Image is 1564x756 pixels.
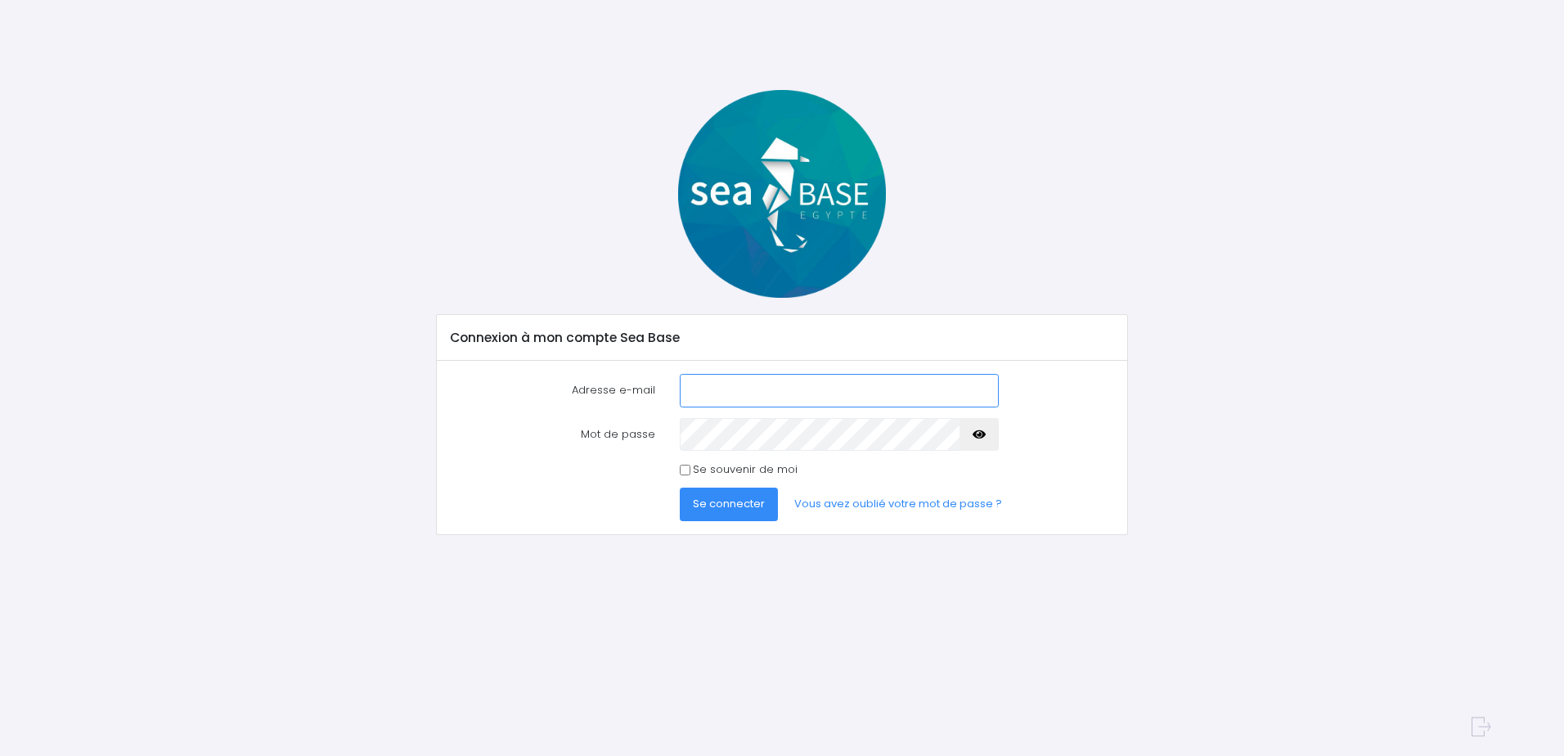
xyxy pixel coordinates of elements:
label: Adresse e-mail [438,374,667,407]
button: Se connecter [680,488,778,520]
a: Vous avez oublié votre mot de passe ? [781,488,1015,520]
label: Mot de passe [438,418,667,451]
label: Se souvenir de moi [693,461,798,478]
div: Connexion à mon compte Sea Base [437,315,1126,361]
span: Se connecter [693,496,765,511]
